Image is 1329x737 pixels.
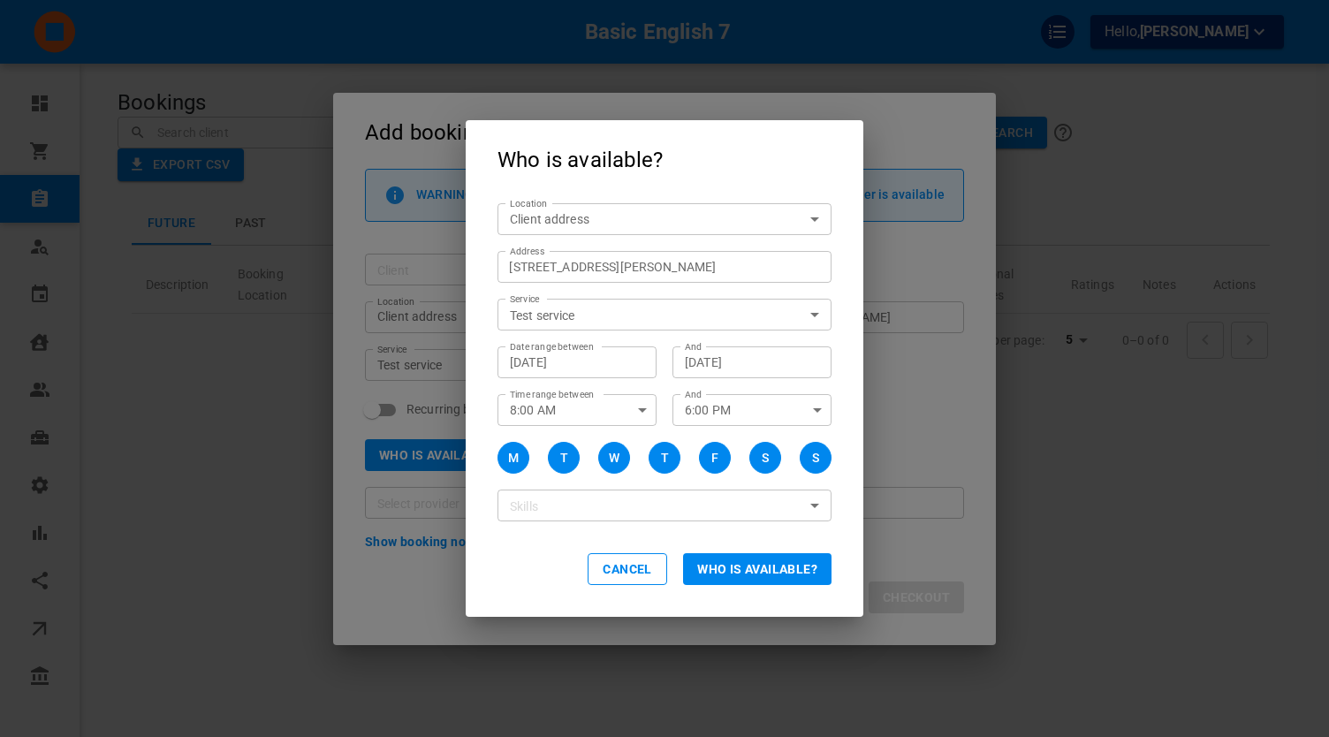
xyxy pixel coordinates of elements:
[510,340,594,353] label: Date range between
[510,210,819,228] div: Client address
[812,449,819,467] div: S
[685,353,819,371] input: mmm dd, yyyy
[598,442,630,474] button: W
[548,442,580,474] button: T
[685,388,702,401] label: And
[609,449,619,467] div: W
[699,442,731,474] button: F
[510,388,595,401] label: Time range between
[762,449,769,467] div: S
[661,449,669,467] div: T
[588,553,667,585] button: Cancel
[685,340,702,353] label: And
[649,442,680,474] button: T
[508,449,519,467] div: M
[466,120,863,196] h2: Who is available?
[510,245,544,258] label: Address
[497,442,529,474] button: M
[510,197,547,210] label: Location
[510,353,644,371] input: mmm dd, yyyy
[510,293,540,306] label: Service
[711,449,718,467] div: F
[800,442,832,474] button: S
[683,553,832,585] button: Who is available?
[802,302,827,327] button: Open
[749,442,781,474] button: S
[502,255,809,277] input: AddressClear
[560,449,568,467] div: T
